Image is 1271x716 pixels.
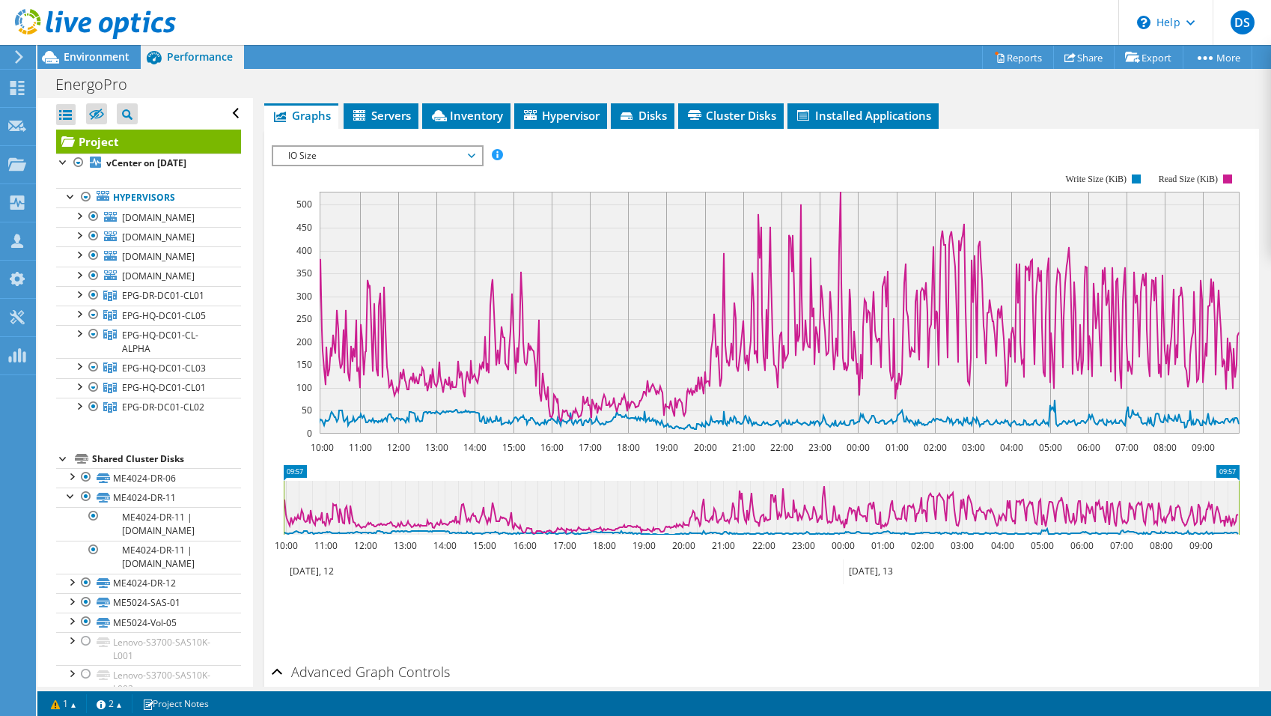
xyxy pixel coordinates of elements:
text: 07:00 [1115,441,1139,454]
a: Reports [982,46,1054,69]
text: Read Size (KiB) [1159,174,1218,184]
span: [DOMAIN_NAME] [122,231,195,243]
span: EPG-HQ-DC01-CL05 [122,309,206,322]
a: Hypervisors [56,188,241,207]
text: 20:00 [694,441,717,454]
span: Hypervisor [522,108,600,123]
a: EPG-HQ-DC01-CL01 [56,378,241,398]
text: 50 [302,404,312,416]
text: 200 [296,336,312,348]
text: 09:00 [1189,539,1213,552]
span: EPG-HQ-DC01-CL03 [122,362,206,374]
text: 500 [296,198,312,210]
span: DS [1231,10,1255,34]
a: [DOMAIN_NAME] [56,267,241,286]
text: 11:00 [314,539,338,552]
text: 00:00 [832,539,855,552]
span: [DOMAIN_NAME] [122,250,195,263]
a: Lenovo-S3700-SAS10K-L001 [56,632,241,665]
span: Environment [64,49,129,64]
a: EPG-HQ-DC01-CL03 [56,358,241,377]
text: 03:00 [951,539,974,552]
text: 300 [296,290,312,303]
a: Project Notes [132,694,219,713]
span: [DOMAIN_NAME] [122,270,195,282]
a: vCenter on [DATE] [56,154,241,173]
span: Disks [618,108,667,123]
div: Shared Cluster Disks [92,450,241,468]
text: 13:00 [425,441,448,454]
span: EPG-HQ-DC01-CL01 [122,381,206,394]
text: 08:00 [1150,539,1173,552]
text: 03:00 [962,441,985,454]
span: Servers [351,108,411,123]
a: ME5024-Vol-05 [56,613,241,632]
a: EPG-HQ-DC01-CL-ALPHA [56,325,241,358]
text: 18:00 [593,539,616,552]
text: 02:00 [924,441,947,454]
text: 18:00 [617,441,640,454]
a: ME4024-DR-11 [56,488,241,507]
span: [DOMAIN_NAME] [122,211,195,224]
a: EPG-HQ-DC01-CL05 [56,306,241,325]
a: [DOMAIN_NAME] [56,227,241,246]
a: Lenovo-S3700-SAS10K-L002 [56,665,241,698]
text: 10:00 [311,441,334,454]
text: 14:00 [463,441,487,454]
text: 11:00 [349,441,372,454]
text: 23:00 [808,441,832,454]
a: ME4024-DR-11 | [DOMAIN_NAME] [56,507,241,540]
b: vCenter on [DATE] [106,157,186,169]
text: 21:00 [712,539,735,552]
text: 21:00 [732,441,755,454]
text: 01:00 [871,539,894,552]
a: More [1183,46,1252,69]
a: ME4024-DR-11 | [DOMAIN_NAME] [56,541,241,574]
a: 2 [86,694,132,713]
text: 02:00 [911,539,934,552]
text: 16:00 [540,441,564,454]
a: Export [1114,46,1183,69]
text: 450 [296,221,312,234]
span: Inventory [430,108,503,123]
text: 100 [296,381,312,394]
text: 04:00 [991,539,1014,552]
span: IO Size [281,147,473,165]
a: [DOMAIN_NAME] [56,246,241,266]
text: 08:00 [1153,441,1177,454]
span: Installed Applications [795,108,931,123]
text: 250 [296,312,312,325]
text: 09:00 [1192,441,1215,454]
text: 12:00 [387,441,410,454]
text: 17:00 [579,441,602,454]
text: 19:00 [655,441,678,454]
text: 13:00 [394,539,417,552]
a: Share [1053,46,1115,69]
text: 400 [296,244,312,257]
text: 01:00 [886,441,909,454]
text: 06:00 [1070,539,1094,552]
text: 17:00 [553,539,576,552]
text: 16:00 [513,539,537,552]
text: 14:00 [433,539,457,552]
a: 1 [40,694,87,713]
span: Graphs [272,108,331,123]
a: EPG-DR-DC01-CL02 [56,398,241,417]
span: EPG-HQ-DC01-CL-ALPHA [122,329,198,355]
span: Performance [167,49,233,64]
text: 23:00 [792,539,815,552]
text: 07:00 [1110,539,1133,552]
text: 15:00 [473,539,496,552]
text: 10:00 [275,539,298,552]
a: EPG-DR-DC01-CL01 [56,286,241,306]
text: Write Size (KiB) [1066,174,1127,184]
text: 15:00 [502,441,525,454]
text: 20:00 [672,539,695,552]
h2: Advanced Graph Controls [272,657,450,687]
a: ME5024-SAS-01 [56,593,241,613]
h1: EnergoPro [49,76,150,93]
text: 04:00 [1000,441,1023,454]
text: 150 [296,358,312,371]
text: 350 [296,267,312,279]
a: ME4024-DR-12 [56,574,241,593]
